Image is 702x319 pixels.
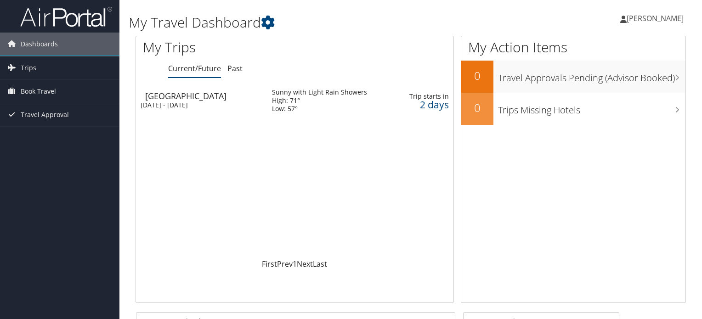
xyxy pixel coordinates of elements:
a: Last [313,259,327,269]
a: 0Trips Missing Hotels [461,93,685,125]
span: [PERSON_NAME] [627,13,684,23]
span: Dashboards [21,33,58,56]
div: Trip starts in [402,92,448,101]
span: Trips [21,56,36,79]
a: 1 [293,259,297,269]
img: airportal-logo.png [20,6,112,28]
div: High: 71° [272,96,367,105]
a: Past [227,63,243,73]
a: [PERSON_NAME] [620,5,693,32]
h1: My Trips [143,38,314,57]
span: Travel Approval [21,103,69,126]
div: Sunny with Light Rain Showers [272,88,367,96]
div: [DATE] - [DATE] [141,101,258,109]
div: 2 days [402,101,448,109]
h3: Travel Approvals Pending (Advisor Booked) [498,67,685,84]
a: First [262,259,277,269]
h2: 0 [461,68,493,84]
h2: 0 [461,100,493,116]
a: Prev [277,259,293,269]
a: Next [297,259,313,269]
h1: My Travel Dashboard [129,13,505,32]
a: 0Travel Approvals Pending (Advisor Booked) [461,61,685,93]
span: Book Travel [21,80,56,103]
a: Current/Future [168,63,221,73]
h3: Trips Missing Hotels [498,99,685,117]
div: Low: 57° [272,105,367,113]
div: [GEOGRAPHIC_DATA] [145,92,263,100]
h1: My Action Items [461,38,685,57]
